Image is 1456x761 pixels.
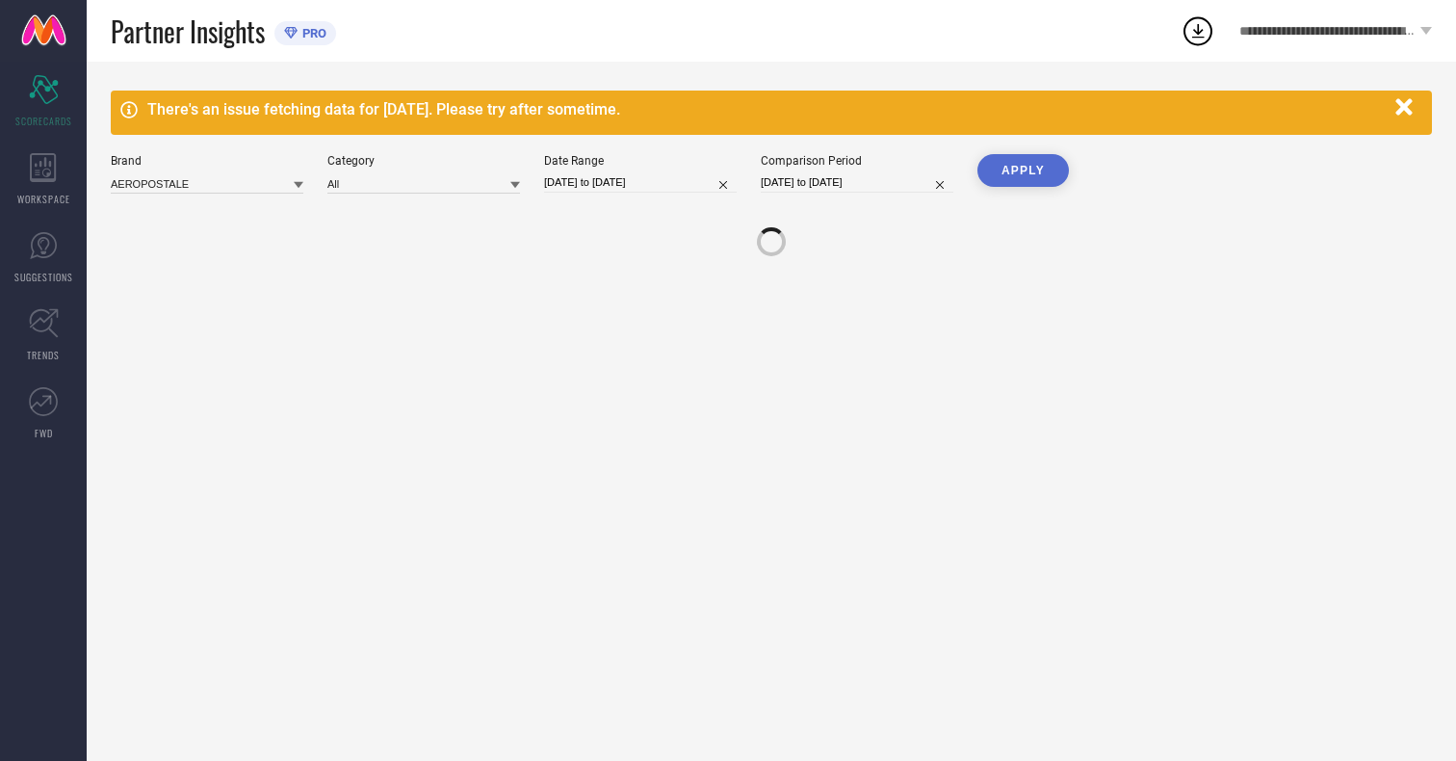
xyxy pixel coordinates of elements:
[14,270,73,284] span: SUGGESTIONS
[111,12,265,51] span: Partner Insights
[111,154,303,168] div: Brand
[298,26,326,40] span: PRO
[35,426,53,440] span: FWD
[544,154,737,168] div: Date Range
[977,154,1069,187] button: APPLY
[1181,13,1215,48] div: Open download list
[327,154,520,168] div: Category
[761,172,953,193] input: Select comparison period
[147,100,1386,118] div: There's an issue fetching data for [DATE]. Please try after sometime.
[17,192,70,206] span: WORKSPACE
[27,348,60,362] span: TRENDS
[544,172,737,193] input: Select date range
[15,114,72,128] span: SCORECARDS
[761,154,953,168] div: Comparison Period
